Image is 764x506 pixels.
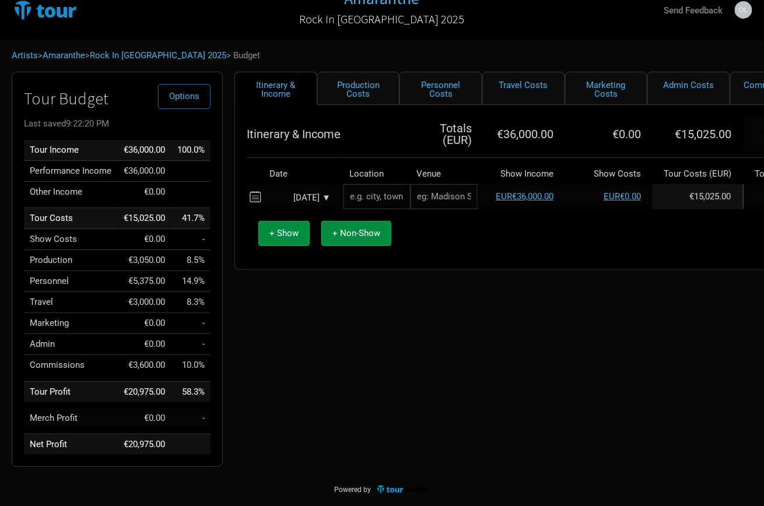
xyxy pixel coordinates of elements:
td: Travel as % of Tour Income [171,292,211,313]
input: eg: Madison Square Garden [411,184,478,209]
td: Tour Income [24,140,118,161]
a: Rock In [GEOGRAPHIC_DATA] 2025 [299,7,464,31]
th: €0.00 [565,117,653,152]
h2: Rock In [GEOGRAPHIC_DATA] 2025 [299,13,464,26]
a: Marketing Costs [565,72,648,105]
td: Tour Profit [24,381,118,402]
td: €3,050.00 [118,250,171,271]
th: Location [344,164,411,184]
td: €0.00 [118,408,171,428]
td: Tour Profit as % of Tour Income [171,381,211,402]
a: EUR€0.00 [604,191,641,202]
a: Admin Costs [647,72,730,105]
h1: Tour Budget [24,90,211,108]
a: Personnel Costs [399,72,482,105]
td: €0.00 [118,334,171,355]
div: [DATE] ▼ [267,194,331,202]
img: Jan-Ole [735,1,752,19]
td: Personnel as % of Tour Income [171,271,211,292]
td: Personnel [24,271,118,292]
td: Show Costs as % of Tour Income [171,229,211,250]
a: EUR€36,000.00 [496,191,553,202]
td: €0.00 [118,229,171,250]
div: Last saved 9:22:20 PM [24,120,211,128]
a: Artists [12,50,38,61]
td: Admin [24,334,118,355]
td: €0.00 [118,313,171,334]
td: Other Income [24,181,118,202]
td: Admin as % of Tour Income [171,334,211,355]
th: Show Costs [565,164,653,184]
input: e.g. city, town [344,184,411,209]
td: Production [24,250,118,271]
td: Net Profit [24,434,118,455]
span: > Budget [226,51,260,60]
td: Marketing as % of Tour Income [171,313,211,334]
th: Venue [411,164,478,184]
td: Marketing [24,313,118,334]
td: €5,375.00 [118,271,171,292]
td: €20,975.00 [118,434,171,455]
span: > [85,51,226,60]
td: €0.00 [118,181,171,202]
span: + Show [269,228,299,238]
strong: Send Feedback [664,5,723,16]
span: Options [169,91,199,101]
span: Powered by [335,486,372,494]
th: Itinerary & Income [247,117,411,152]
th: Tour Costs ( EUR ) [653,164,744,184]
td: €36,000.00 [118,140,171,161]
th: Date [264,164,339,184]
span: + Non-Show [332,228,380,238]
button: + Non-Show [321,221,391,246]
th: €36,000.00 [478,117,565,152]
td: Performance Income as % of Tour Income [171,160,211,181]
td: Commissions [24,355,118,376]
a: Rock In [GEOGRAPHIC_DATA] 2025 [90,50,226,61]
td: Production as % of Tour Income [171,250,211,271]
a: Production Costs [317,72,400,105]
td: Net Profit as % of Tour Income [171,434,211,455]
button: + Show [258,221,310,246]
td: Travel [24,292,118,313]
a: Itinerary & Income [234,72,317,105]
td: €3,000.00 [118,292,171,313]
td: Other Income as % of Tour Income [171,181,211,202]
td: Tour Cost allocation from Production, Personnel, Travel, Marketing, Admin & Commissions [653,184,744,209]
th: €15,025.00 [653,117,744,152]
td: Merch Profit [24,408,118,428]
td: €36,000.00 [118,160,171,181]
td: Show Costs [24,229,118,250]
button: Options [158,84,211,109]
span: > [38,51,85,60]
td: €3,600.00 [118,355,171,376]
td: Tour Costs [24,208,118,229]
td: Tour Costs as % of Tour Income [171,208,211,229]
a: Travel Costs [482,72,565,105]
td: Commissions as % of Tour Income [171,355,211,376]
td: €20,975.00 [118,381,171,402]
td: Performance Income [24,160,118,181]
img: TourTracks [376,484,430,494]
td: Merch Profit as % of Tour Income [171,408,211,428]
td: Tour Income as % of Tour Income [171,140,211,161]
td: €15,025.00 [118,208,171,229]
th: Totals ( EUR ) [411,117,478,152]
th: Show Income [478,164,565,184]
a: Amaranthe [43,50,85,61]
